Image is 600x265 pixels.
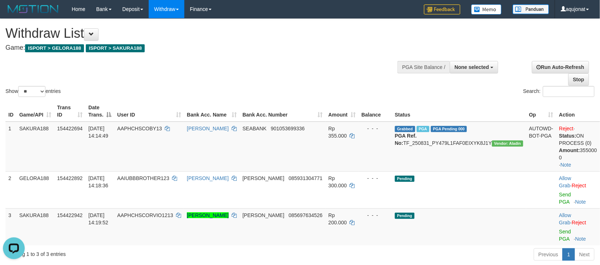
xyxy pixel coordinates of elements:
a: Next [575,248,595,261]
div: - - - [361,125,389,132]
span: [PERSON_NAME] [243,175,284,181]
td: SAKURA188 [16,122,54,172]
input: Search: [543,86,595,97]
td: SAKURA188 [16,208,54,245]
td: 1 [5,122,16,172]
th: Op: activate to sort column ascending [526,101,556,122]
a: Reject [572,220,587,225]
label: Show entries [5,86,61,97]
b: Amount: [559,147,580,153]
div: Showing 1 to 3 of 3 entries [5,248,245,258]
a: Allow Grab [559,212,571,225]
img: Button%20Memo.svg [471,4,502,15]
span: AAPHCHSCOBY13 [117,126,162,131]
th: Amount: activate to sort column ascending [325,101,359,122]
a: Run Auto-Refresh [532,61,589,73]
a: Note [575,199,586,205]
td: GELORA188 [16,171,54,208]
span: Rp 200.000 [328,212,347,225]
span: Pending [395,213,415,219]
a: Reject [572,183,587,188]
a: Note [575,236,586,242]
a: [PERSON_NAME] [187,175,229,181]
th: Trans ID: activate to sort column ascending [54,101,85,122]
a: 1 [563,248,575,261]
label: Search: [523,86,595,97]
th: Game/API: activate to sort column ascending [16,101,54,122]
a: Note [561,162,572,168]
div: PGA Site Balance / [397,61,450,73]
span: · [559,175,572,188]
th: Bank Acc. Number: activate to sort column ascending [240,101,325,122]
span: AAIUBBBROTHER123 [117,175,169,181]
span: Marked by aqujonat [417,126,429,132]
span: · [559,212,572,225]
span: Pending [395,176,415,182]
b: PGA Ref. No: [395,133,417,146]
td: TF_250831_PY479L1FAF0EIXYK8J1Y [392,122,526,172]
div: ON PROCESS (0) 355000 0 [559,132,597,161]
span: Rp 355.000 [328,126,347,139]
span: 154422892 [57,175,83,181]
img: Feedback.jpg [424,4,460,15]
a: Stop [568,73,589,86]
span: AAPHCHSCORVIO1213 [117,212,173,218]
td: · · [556,122,600,172]
th: Action [556,101,600,122]
td: 2 [5,171,16,208]
span: Copy 901053699336 to clipboard [271,126,305,131]
span: 154422942 [57,212,83,218]
h4: Game: [5,44,393,52]
span: Rp 300.000 [328,175,347,188]
span: ISPORT > SAKURA188 [86,44,145,52]
span: None selected [455,64,489,70]
a: Reject [559,126,574,131]
span: [PERSON_NAME] [243,212,284,218]
td: · [556,208,600,245]
span: Copy 085697634526 to clipboard [289,212,323,218]
b: Status: [559,133,576,139]
td: AUTOWD-BOT-PGA [526,122,556,172]
button: Open LiveChat chat widget [3,3,25,25]
img: MOTION_logo.png [5,4,61,15]
span: [DATE] 14:14:49 [88,126,108,139]
a: [PERSON_NAME] [187,212,229,218]
td: 3 [5,208,16,245]
span: Vendor URL: https://payment4.1velocity.biz [492,140,523,147]
img: panduan.png [513,4,549,14]
th: User ID: activate to sort column ascending [114,101,184,122]
td: · [556,171,600,208]
span: PGA Pending [431,126,467,132]
a: [PERSON_NAME] [187,126,229,131]
th: ID [5,101,16,122]
span: [DATE] 14:18:36 [88,175,108,188]
div: - - - [361,212,389,219]
h1: Withdraw List [5,26,393,41]
span: SEABANK [243,126,267,131]
a: Allow Grab [559,175,571,188]
div: - - - [361,175,389,182]
a: Send PGA [559,229,571,242]
th: Balance [359,101,392,122]
a: Previous [534,248,563,261]
th: Bank Acc. Name: activate to sort column ascending [184,101,240,122]
button: None selected [450,61,498,73]
span: ISPORT > GELORA188 [25,44,84,52]
span: [DATE] 14:19:52 [88,212,108,225]
span: Copy 085931304771 to clipboard [289,175,323,181]
select: Showentries [18,86,45,97]
span: 154422694 [57,126,83,131]
a: Send PGA [559,192,571,205]
span: Grabbed [395,126,415,132]
th: Status [392,101,526,122]
th: Date Trans.: activate to sort column descending [85,101,114,122]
